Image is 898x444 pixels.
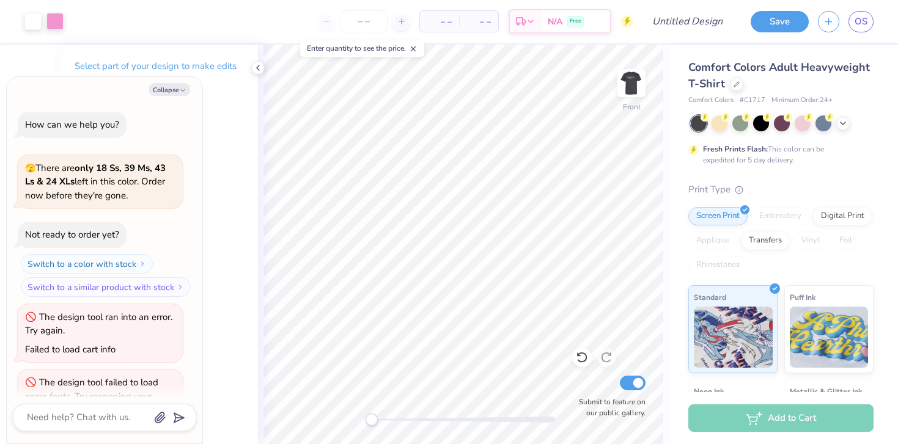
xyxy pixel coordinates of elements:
div: Print Type [688,183,874,197]
span: Metallic & Glitter Ink [790,385,862,398]
img: Standard [694,307,773,368]
span: 🫣 [25,162,35,174]
div: Transfers [741,231,790,250]
span: # C1717 [740,95,765,106]
div: Embroidery [751,207,809,225]
label: Submit to feature on our public gallery. [572,396,646,418]
button: Save [751,11,809,32]
button: Switch to a color with stock [21,254,153,274]
span: OS [855,15,867,29]
span: Neon Ink [694,385,724,398]
button: Switch to a similar product with stock [21,277,191,297]
span: Minimum Order: 24 + [771,95,833,106]
button: Collapse [149,83,190,96]
input: Untitled Design [642,9,732,34]
strong: Fresh Prints Flash: [703,144,768,154]
span: There are left in this color. Order now before they're gone. [25,162,166,202]
a: OS [848,11,874,32]
div: How can we help you? [25,118,119,131]
span: Puff Ink [790,291,815,304]
span: Free [570,17,581,26]
div: This color can be expedited for 5 day delivery. [703,144,853,166]
div: Not ready to order yet? [25,228,119,241]
span: N/A [548,15,562,28]
p: Select part of your design to make edits in this panel [75,59,238,87]
div: Vinyl [793,231,828,250]
div: Screen Print [688,207,748,225]
div: Rhinestones [688,256,748,274]
div: The design tool ran into an error. Try again. [25,311,172,337]
div: Accessibility label [366,413,378,426]
span: Comfort Colors Adult Heavyweight T-Shirt [688,60,870,91]
div: Enter quantity to see the price. [300,40,424,57]
div: Front [623,101,641,112]
strong: only 18 Ss, 39 Ms, 43 Ls & 24 XLs [25,162,166,188]
img: Puff Ink [790,307,869,368]
div: Applique [688,231,737,250]
span: Standard [694,291,726,304]
div: Failed to load cart info [25,343,116,355]
div: Digital Print [813,207,872,225]
div: Foil [831,231,860,250]
span: Comfort Colors [688,95,734,106]
span: – – [427,15,452,28]
div: The design tool failed to load some fonts. Try reopening your design to fix the issue. [25,376,158,416]
span: – – [466,15,491,28]
img: Switch to a similar product with stock [177,283,184,291]
img: Switch to a color with stock [139,260,146,267]
img: Front [619,71,644,95]
input: – – [340,10,388,32]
